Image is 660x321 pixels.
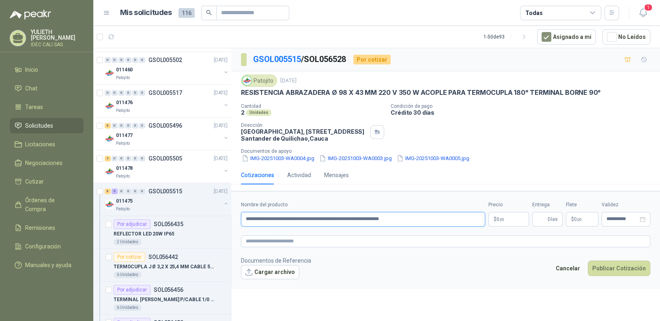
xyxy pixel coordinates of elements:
button: Publicar Cotización [588,261,650,276]
a: Remisiones [10,220,84,235]
p: GSOL005496 [148,123,182,128]
label: Validez [602,201,650,209]
span: 0 [574,217,582,222]
p: $ 0,00 [566,212,598,227]
div: 0 [118,123,125,128]
button: IMG-20251003-WA0005.jpg [396,154,470,163]
img: Company Logo [243,76,252,85]
p: Dirección [241,122,367,128]
span: Inicio [25,65,38,74]
span: search [206,10,212,15]
span: Días [548,212,558,226]
p: 2 [241,109,245,116]
a: Cotizar [10,174,84,189]
a: Negociaciones [10,155,84,171]
p: [DATE] [214,89,228,97]
p: $0,00 [488,212,529,227]
div: 6 [105,188,111,194]
a: Configuración [10,239,84,254]
p: TERMOCUPLA J Ø 3,2 X 25,4 MM CABLE 5 METROS ACOPLE 11,7 MM [114,263,215,271]
div: 0 [105,57,111,63]
p: [DATE] [214,56,228,64]
p: [GEOGRAPHIC_DATA], [STREET_ADDRESS] Santander de Quilichao , Cauca [241,128,367,142]
div: 5 [112,188,118,194]
a: 0 0 0 0 0 0 GSOL005502[DATE] Company Logo011460Patojito [105,55,229,81]
button: Cancelar [551,261,585,276]
div: 0 [112,90,118,96]
button: No Leídos [602,29,650,45]
label: Nombre del producto [241,201,485,209]
div: 0 [125,123,131,128]
img: Company Logo [105,101,114,111]
a: Por adjudicarSOL056456TERMINAL [PERSON_NAME] P/CABLE 1/0 AWG6 Unidades [93,282,231,315]
span: ,00 [499,217,504,222]
div: 1 - 50 de 93 [484,30,531,43]
p: GSOL005517 [148,90,182,96]
div: Por cotizar [114,252,145,262]
a: 6 0 0 0 0 0 GSOL005496[DATE] Company Logo011477Patojito [105,121,229,147]
p: 011460 [116,66,133,74]
div: Por adjudicar [114,219,150,229]
p: Patojito [116,140,130,147]
div: 0 [139,123,145,128]
div: 0 [132,123,138,128]
button: IMG-20251003-WA0003.jpg [318,154,393,163]
span: 1 [644,4,653,11]
button: 1 [636,6,650,20]
div: 0 [125,57,131,63]
div: 6 Unidades [114,272,142,278]
img: Company Logo [105,167,114,176]
span: ,00 [577,217,582,222]
span: $ [571,217,574,222]
p: 011475 [116,197,133,205]
div: Unidades [246,109,271,116]
div: 0 [132,90,138,96]
a: Chat [10,81,84,96]
div: 0 [118,156,125,161]
span: Órdenes de Compra [25,196,76,214]
p: GSOL005502 [148,57,182,63]
a: GSOL005515 [253,54,301,64]
p: REFLECTOR LED 20W IP65 [114,230,174,238]
a: Manuales y ayuda [10,257,84,273]
div: 0 [139,57,145,63]
span: Negociaciones [25,158,62,167]
div: Cotizaciones [241,171,274,180]
div: Actividad [287,171,311,180]
div: Por adjudicar [114,285,150,295]
div: Mensajes [324,171,349,180]
div: 6 [105,123,111,128]
label: Flete [566,201,598,209]
img: Company Logo [105,134,114,143]
span: Manuales y ayuda [25,261,71,270]
p: 011476 [116,99,133,107]
div: 6 Unidades [114,304,142,311]
button: IMG-20251003-WA0004.jpg [241,154,315,163]
p: SOL056435 [154,221,183,227]
p: Condición de pago [391,103,657,109]
span: 0 [497,217,504,222]
a: Licitaciones [10,137,84,152]
a: Órdenes de Compra [10,193,84,217]
p: GSOL005505 [148,156,182,161]
div: 0 [132,57,138,63]
p: Cantidad [241,103,384,109]
span: Configuración [25,242,61,251]
span: Licitaciones [25,140,55,149]
div: 0 [139,90,145,96]
p: Crédito 30 días [391,109,657,116]
span: Chat [25,84,37,93]
img: Logo peakr [10,10,51,19]
div: 0 [112,123,118,128]
p: Patojito [116,206,130,212]
label: Entrega [532,201,563,209]
div: 0 [125,156,131,161]
div: 0 [125,90,131,96]
div: 0 [132,188,138,194]
div: 0 [118,90,125,96]
div: Todas [525,9,542,17]
span: Cotizar [25,177,44,186]
p: SOL056456 [154,287,183,293]
p: IDEC CALI SAS [31,42,84,47]
span: Solicitudes [25,121,53,130]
